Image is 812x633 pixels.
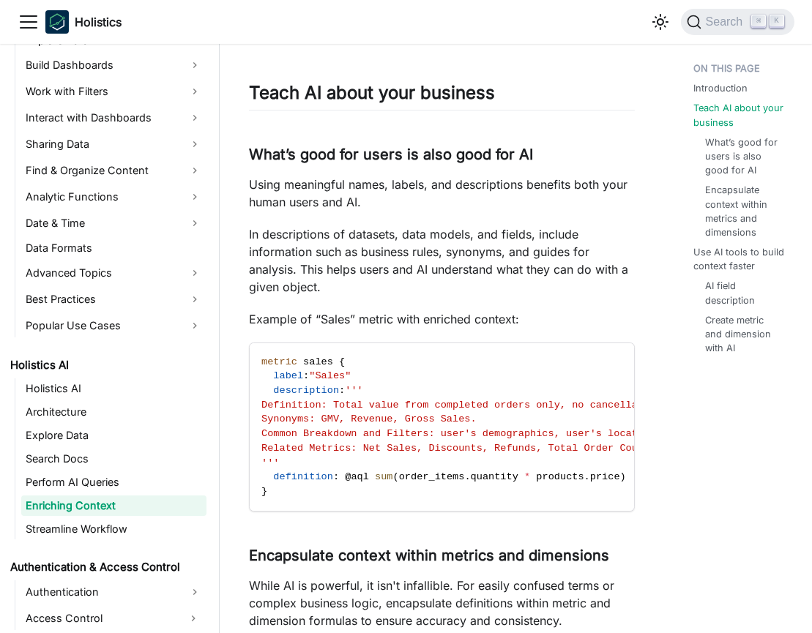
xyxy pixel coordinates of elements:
a: What’s good for users is also good for AI [705,135,783,178]
span: ''' [261,457,279,468]
span: quantity [471,471,518,482]
b: Holistics [75,13,122,31]
span: : @ [333,471,351,482]
span: . [584,471,590,482]
span: ''' [345,385,362,396]
span: definition [273,471,333,482]
p: Example of “Sales” metric with enriched context: [249,310,635,328]
a: Authentication & Access Control [6,557,206,577]
a: Best Practices [21,288,206,311]
a: Popular Use Cases [21,314,206,337]
button: Search (Command+K) [681,9,794,35]
h2: Teach AI about your business [249,82,635,110]
span: Search [701,15,752,29]
a: Explore Data [21,425,206,446]
span: } [261,486,267,497]
a: Enriching Context [21,495,206,516]
a: Use AI tools to build context faster [693,245,789,273]
a: Advanced Topics [21,261,206,285]
span: metric [261,356,297,367]
img: Holistics [45,10,69,34]
a: Streamline Workflow [21,519,206,539]
span: . [464,471,470,482]
span: Related Metrics: Net Sales, Discounts, Refunds, Total Order Count, AOV (Average Order Value) [261,443,811,454]
span: sales [303,356,333,367]
p: In descriptions of datasets, data models, and fields, include information such as business rules,... [249,225,635,296]
h3: Encapsulate context within metrics and dimensions [249,547,635,565]
a: Analytic Functions [21,185,206,209]
span: ( [393,471,399,482]
span: Synonyms: GMV, Revenue, Gross Sales. [261,413,477,424]
a: Encapsulate context within metrics and dimensions [705,183,783,239]
a: Access Control [21,607,180,630]
kbd: K [770,15,784,28]
span: { [339,356,345,367]
button: Expand sidebar category 'Access Control' [180,607,206,630]
span: Common Breakdown and Filters: user's demographics, user's locations, product name [261,428,745,439]
span: : [303,370,309,381]
span: sum [375,471,392,482]
button: Switch between dark and light mode (currently light mode) [649,10,672,34]
span: | [632,471,638,482]
span: ) [620,471,626,482]
a: Teach AI about your business [693,101,789,129]
a: Sharing Data [21,132,206,156]
a: Holistics AI [21,378,206,399]
span: "Sales" [309,370,351,381]
span: description [273,385,339,396]
span: aql [351,471,368,482]
a: Search Docs [21,449,206,469]
a: Find & Organize Content [21,159,206,182]
a: Authentication [21,580,206,604]
a: Perform AI Queries [21,472,206,492]
a: Work with Filters [21,80,206,103]
a: Architecture [21,402,206,422]
kbd: ⌘ [751,15,766,28]
a: Date & Time [21,211,206,235]
a: Introduction [693,81,748,95]
p: Using meaningful names, labels, and descriptions benefits both your human users and AI. [249,176,635,211]
span: : [339,385,345,396]
h3: What’s good for users is also good for AI [249,146,635,164]
a: Data Formats [21,238,206,258]
a: HolisticsHolistics [45,10,122,34]
span: label [273,370,303,381]
a: AI field description [705,279,783,307]
p: While AI is powerful, it isn't infallible. For easily confused terms or complex business logic, e... [249,577,635,629]
a: Interact with Dashboards [21,106,206,130]
span: price [590,471,620,482]
span: order_items [399,471,465,482]
a: Build Dashboards [21,53,206,77]
a: Create metric and dimension with AI [705,313,783,356]
a: Holistics AI [6,355,206,375]
span: products [536,471,584,482]
button: Toggle navigation bar [18,11,40,33]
